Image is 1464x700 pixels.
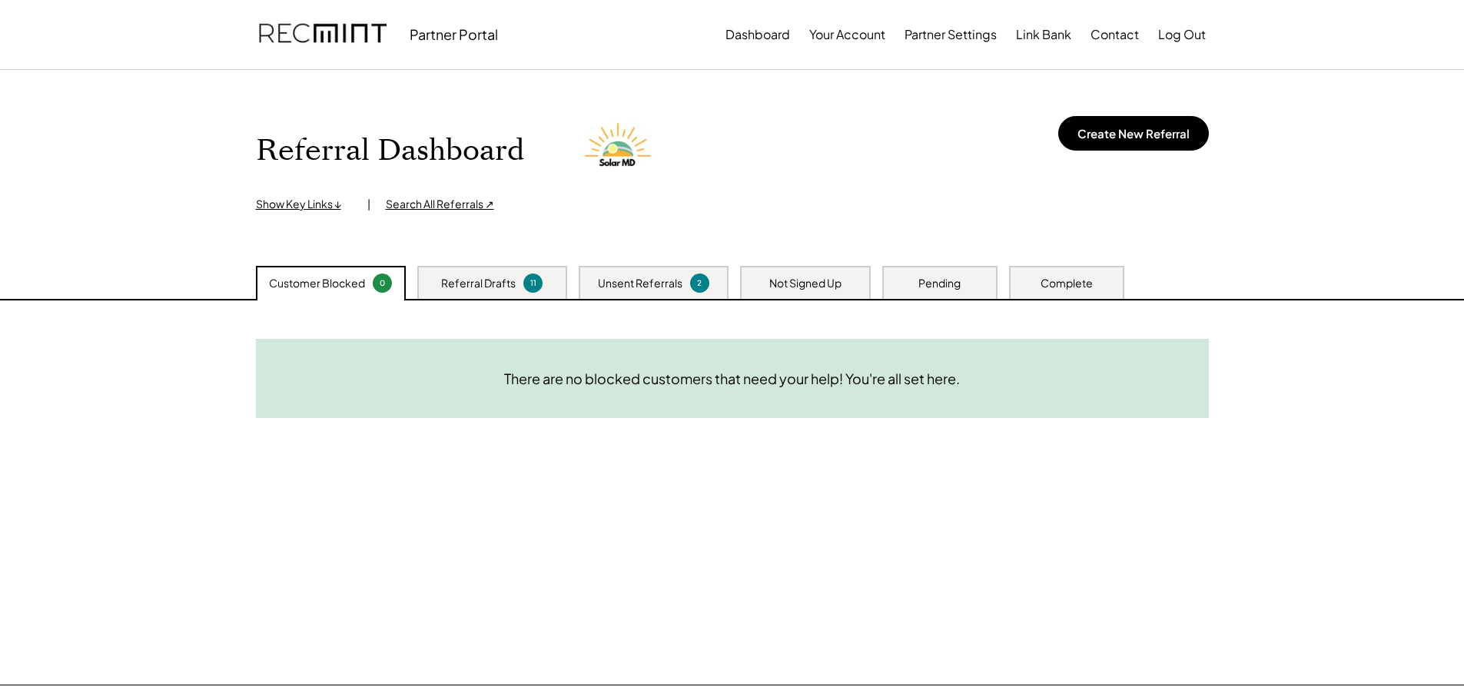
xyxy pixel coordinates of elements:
[918,276,961,291] div: Pending
[692,277,707,289] div: 2
[256,133,524,169] h1: Referral Dashboard
[905,19,997,50] button: Partner Settings
[269,276,365,291] div: Customer Blocked
[375,277,390,289] div: 0
[386,197,494,212] div: Search All Referrals ↗
[526,277,540,289] div: 11
[1016,19,1071,50] button: Link Bank
[769,276,842,291] div: Not Signed Up
[1041,276,1093,291] div: Complete
[1091,19,1139,50] button: Contact
[410,25,498,43] div: Partner Portal
[578,108,662,193] img: Solar%20MD%20LOgo.png
[1158,19,1206,50] button: Log Out
[259,8,387,61] img: recmint-logotype%403x.png
[598,276,682,291] div: Unsent Referrals
[809,19,885,50] button: Your Account
[1058,116,1209,151] button: Create New Referral
[367,197,370,212] div: |
[256,197,352,212] div: Show Key Links ↓
[504,370,960,387] div: There are no blocked customers that need your help! You're all set here.
[441,276,516,291] div: Referral Drafts
[725,19,790,50] button: Dashboard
